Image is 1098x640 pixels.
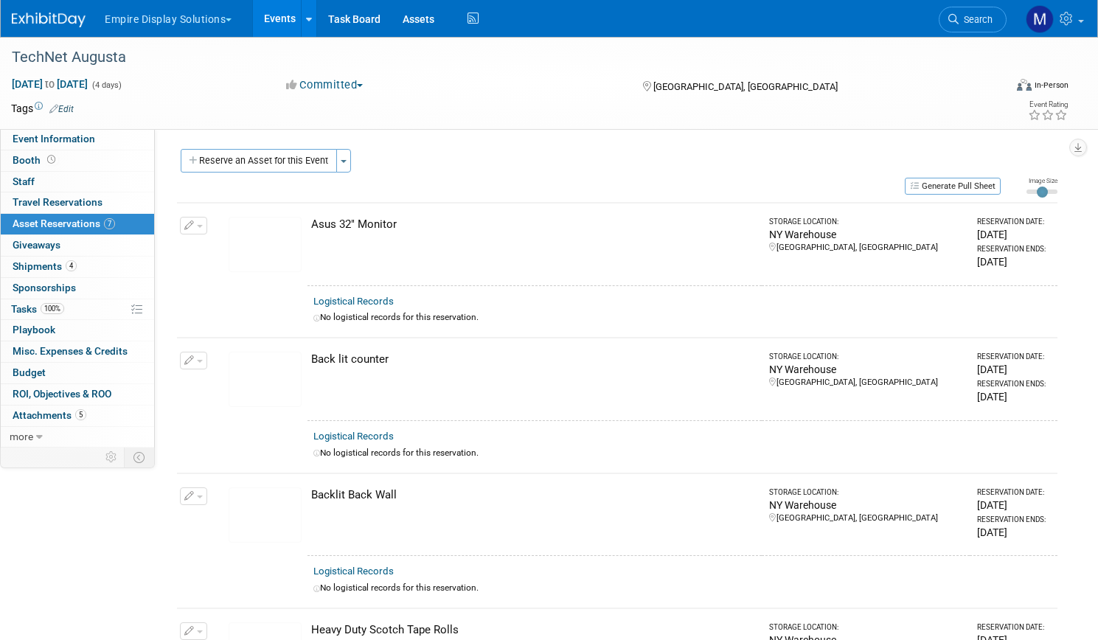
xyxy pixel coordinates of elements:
div: [DATE] [977,362,1052,377]
a: Sponsorships [1,278,154,299]
div: Image Size [1026,176,1057,185]
a: Asset Reservations7 [1,214,154,234]
span: Budget [13,366,46,378]
img: View Images [229,487,302,543]
a: Edit [49,104,74,114]
button: Generate Pull Sheet [905,178,1001,195]
a: Giveaways [1,235,154,256]
div: [DATE] [977,525,1052,540]
div: Storage Location: [769,217,964,227]
div: Reservation Ends: [977,379,1052,389]
div: Reservation Date: [977,352,1052,362]
div: [DATE] [977,498,1052,512]
div: Asus 32" Monitor [311,217,756,232]
span: 7 [104,218,115,229]
span: ROI, Objectives & ROO [13,388,111,400]
div: [DATE] [977,389,1052,404]
button: Committed [281,77,369,93]
div: Reservation Ends: [977,515,1052,525]
td: Tags [11,101,74,116]
div: Reservation Date: [977,217,1052,227]
span: Playbook [13,324,55,335]
span: Event Information [13,133,95,145]
span: Search [959,14,993,25]
div: [GEOGRAPHIC_DATA], [GEOGRAPHIC_DATA] [769,242,964,254]
div: Reservation Date: [977,487,1052,498]
a: Search [939,7,1007,32]
a: Staff [1,172,154,192]
div: [GEOGRAPHIC_DATA], [GEOGRAPHIC_DATA] [769,512,964,524]
span: more [10,431,33,442]
div: Reservation Ends: [977,244,1052,254]
span: 100% [41,303,64,314]
img: Matt h [1026,5,1054,33]
img: ExhibitDay [12,13,86,27]
span: Booth not reserved yet [44,154,58,165]
img: View Images [229,352,302,407]
div: [DATE] [977,254,1052,269]
a: Attachments5 [1,406,154,426]
a: Logistical Records [313,431,394,442]
span: (4 days) [91,80,122,90]
a: Event Information [1,129,154,150]
div: No logistical records for this reservation. [313,447,1052,459]
a: Logistical Records [313,296,394,307]
div: NY Warehouse [769,362,964,377]
span: Booth [13,154,58,166]
span: [GEOGRAPHIC_DATA], [GEOGRAPHIC_DATA] [653,81,838,92]
span: Asset Reservations [13,218,115,229]
span: Staff [13,175,35,187]
div: Backlit Back Wall [311,487,756,503]
div: Reservation Date: [977,622,1052,633]
a: Shipments4 [1,257,154,277]
span: [DATE] [DATE] [11,77,88,91]
span: Travel Reservations [13,196,102,208]
div: [DATE] [977,227,1052,242]
td: Personalize Event Tab Strip [99,448,125,467]
td: Toggle Event Tabs [125,448,155,467]
a: Misc. Expenses & Credits [1,341,154,362]
div: Event Rating [1028,101,1068,108]
div: NY Warehouse [769,227,964,242]
div: No logistical records for this reservation. [313,582,1052,594]
div: Storage Location: [769,622,964,633]
div: [GEOGRAPHIC_DATA], [GEOGRAPHIC_DATA] [769,377,964,389]
div: Storage Location: [769,352,964,362]
a: more [1,427,154,448]
span: Shipments [13,260,77,272]
div: Heavy Duty Scotch Tape Rolls [311,622,756,638]
div: TechNet Augusta [7,44,979,71]
div: Event Format [911,77,1069,99]
div: Back lit counter [311,352,756,367]
div: Storage Location: [769,487,964,498]
a: Logistical Records [313,566,394,577]
a: Travel Reservations [1,192,154,213]
div: No logistical records for this reservation. [313,311,1052,324]
span: 5 [75,409,86,420]
span: Misc. Expenses & Credits [13,345,128,357]
div: NY Warehouse [769,498,964,512]
span: Sponsorships [13,282,76,293]
div: In-Person [1034,80,1069,91]
a: Playbook [1,320,154,341]
span: Giveaways [13,239,60,251]
a: Booth [1,150,154,171]
a: Budget [1,363,154,383]
img: View Images [229,217,302,272]
button: Reserve an Asset for this Event [181,149,337,173]
a: Tasks100% [1,299,154,320]
a: ROI, Objectives & ROO [1,384,154,405]
img: Format-Inperson.png [1017,79,1032,91]
span: 4 [66,260,77,271]
span: Attachments [13,409,86,421]
span: Tasks [11,303,64,315]
span: to [43,78,57,90]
